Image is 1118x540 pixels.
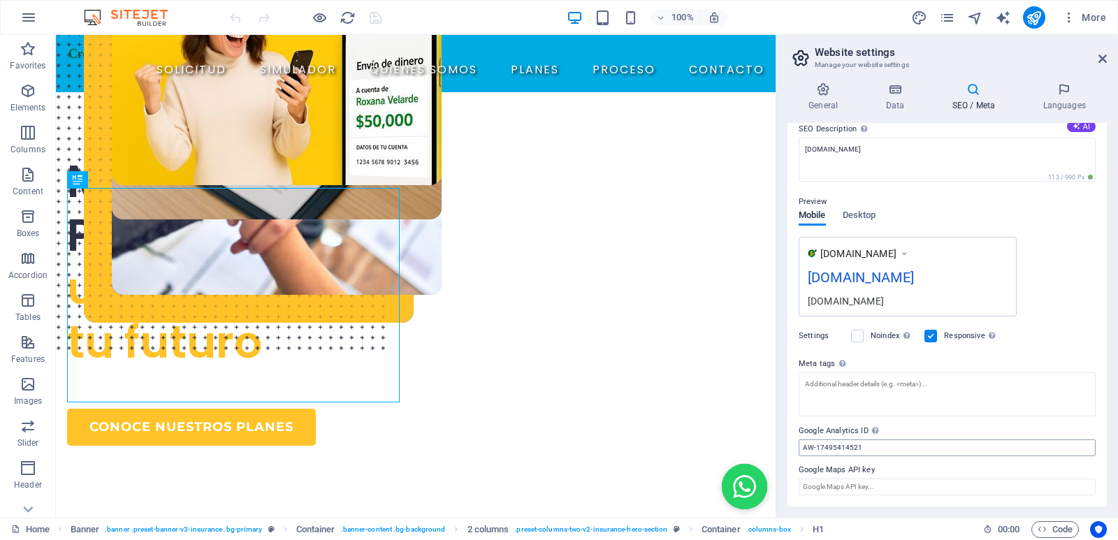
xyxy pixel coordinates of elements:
p: Content [13,186,43,197]
button: 100% [651,9,700,26]
i: On resize automatically adjust zoom level to fit chosen device. [708,11,720,24]
h4: General [787,82,864,112]
button: Code [1031,521,1079,538]
h4: SEO / Meta [931,82,1022,112]
div: [DOMAIN_NAME] [808,267,1008,294]
button: Usercentrics [1090,521,1107,538]
span: . columns-box [746,521,791,538]
img: Imagen_de_WhatsApp_2025-07-12_a_las_16.47.58_e7cac06b-removebg-preview21-CQjBqDWlgFv-MMC396VPSA-f... [808,249,817,258]
button: publish [1023,6,1045,29]
button: More [1057,6,1112,29]
span: Click to select. Double-click to edit [702,521,741,538]
span: Mobile [799,207,826,226]
p: Tables [15,312,41,323]
h6: Session time [983,521,1020,538]
button: pages [939,9,956,26]
p: Elements [10,102,46,113]
i: Reload page [340,10,356,26]
h4: Languages [1022,82,1107,112]
button: Click here to leave preview mode and continue editing [311,9,328,26]
a: Click to cancel selection. Double-click to open Pages [11,521,50,538]
span: Click to select. Double-click to edit [71,521,100,538]
label: Meta tags [799,356,1096,372]
h4: Data [864,82,931,112]
button: design [911,9,928,26]
i: AI Writer [995,10,1011,26]
nav: breadcrumb [71,521,825,538]
span: 00 00 [998,521,1019,538]
span: Code [1038,521,1073,538]
p: Columns [10,144,45,155]
input: G-1A2B3C456 [799,439,1096,456]
i: Navigator [967,10,983,26]
p: Favorites [10,60,45,71]
p: Header [14,479,42,490]
h6: 100% [671,9,694,26]
label: Settings [799,328,844,344]
i: Publish [1026,10,1042,26]
span: . banner .preset-banner-v3-insurance .bg-primary [105,521,262,538]
p: Boxes [17,228,40,239]
i: This element is a customizable preset [268,525,275,533]
img: Editor Logo [80,9,185,26]
i: This element is a customizable preset [674,525,680,533]
span: Click to select. Double-click to edit [813,521,824,538]
input: Google Maps API key... [799,479,1096,495]
span: : [1008,524,1010,534]
button: navigator [967,9,984,26]
span: 113 / 990 Px [1045,173,1096,182]
button: SEO Description [1067,121,1096,132]
p: Slider [17,437,39,448]
h2: Website settings [815,46,1107,59]
p: Images [14,395,43,407]
p: Features [11,353,45,365]
div: [DOMAIN_NAME] [808,293,1008,308]
button: reload [339,9,356,26]
p: Preview [799,194,827,210]
p: Accordion [8,270,48,281]
span: More [1062,10,1106,24]
label: Google Analytics ID [799,423,1096,439]
span: [DOMAIN_NAME] [820,247,896,261]
i: Pages (Ctrl+Alt+S) [939,10,955,26]
label: Google Maps API key [799,462,1096,479]
span: Desktop [843,207,876,226]
button: text_generator [995,9,1012,26]
label: Responsive [944,328,999,344]
h3: Manage your website settings [815,59,1079,71]
span: Click to select. Double-click to edit [296,521,335,538]
i: Design (Ctrl+Alt+Y) [911,10,927,26]
label: SEO Description [799,121,1096,138]
div: Preview [799,210,876,237]
span: Click to select. Double-click to edit [467,521,509,538]
span: . preset-columns-two-v2-insurance-hero-section [514,521,667,538]
span: . banner-content .bg-background [341,521,446,538]
label: Noindex [871,328,916,344]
